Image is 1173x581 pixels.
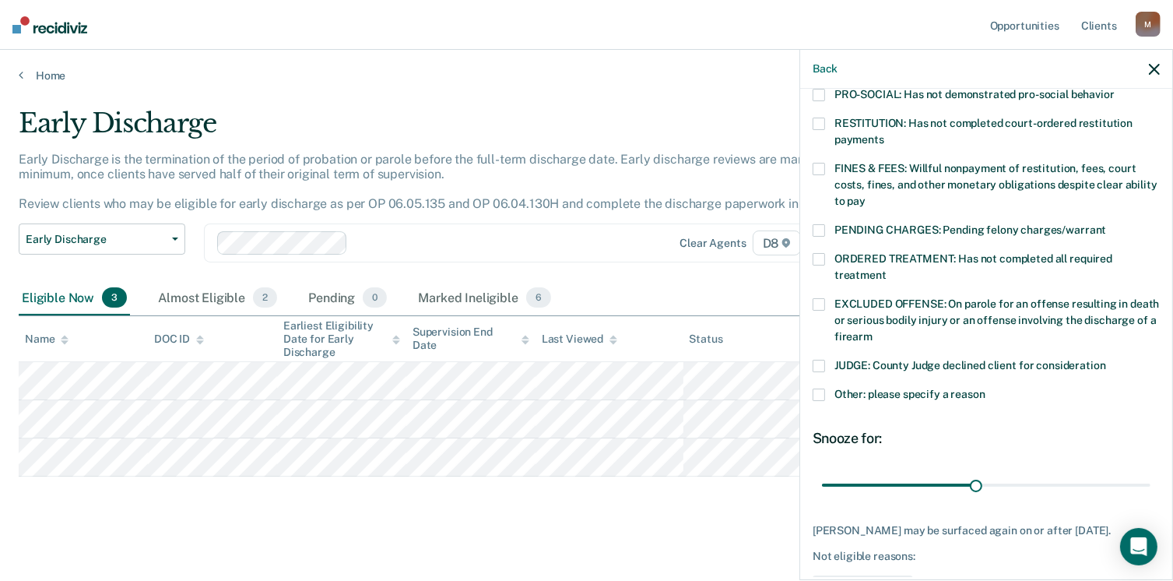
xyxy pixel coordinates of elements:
div: Not eligible reasons: [813,550,1160,563]
div: Name [25,333,68,346]
div: Clear agents [680,237,746,250]
span: Early Discharge [26,233,166,246]
button: Back [813,62,838,76]
div: Snooze for: [813,430,1160,447]
a: Home [19,69,1154,83]
div: Marked Ineligible [415,281,554,315]
div: Supervision End Date [413,326,529,352]
div: Earliest Eligibility Date for Early Discharge [283,319,400,358]
div: Open Intercom Messenger [1120,528,1157,565]
span: D8 [753,231,802,255]
div: M [1136,12,1161,37]
span: RESTITUTION: Has not completed court-ordered restitution payments [834,117,1133,146]
div: [PERSON_NAME] may be surfaced again on or after [DATE]. [813,524,1160,537]
span: Other: please specify a reason [834,388,985,400]
span: ORDERED TREATMENT: Has not completed all required treatment [834,252,1112,281]
div: Status [690,333,723,346]
p: Early Discharge is the termination of the period of probation or parole before the full-term disc... [19,152,855,212]
div: Almost Eligible [155,281,280,315]
img: Recidiviz [12,16,87,33]
div: Early Discharge [19,107,898,152]
span: JUDGE: County Judge declined client for consideration [834,359,1106,371]
span: 0 [363,287,387,308]
span: EXCLUDED OFFENSE: On parole for an offense resulting in death or serious bodily injury or an offe... [834,298,1159,343]
div: Eligible Now [19,281,130,315]
span: 3 [102,287,127,308]
div: DOC ID [154,333,204,346]
span: PENDING CHARGES: Pending felony charges/warrant [834,224,1106,236]
div: Pending [305,281,390,315]
div: Last Viewed [542,333,617,346]
span: FINES & FEES: Willful nonpayment of restitution, fees, court costs, fines, and other monetary obl... [834,162,1157,207]
span: 6 [526,287,551,308]
span: PRO-SOCIAL: Has not demonstrated pro-social behavior [834,88,1115,100]
span: 2 [253,287,277,308]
